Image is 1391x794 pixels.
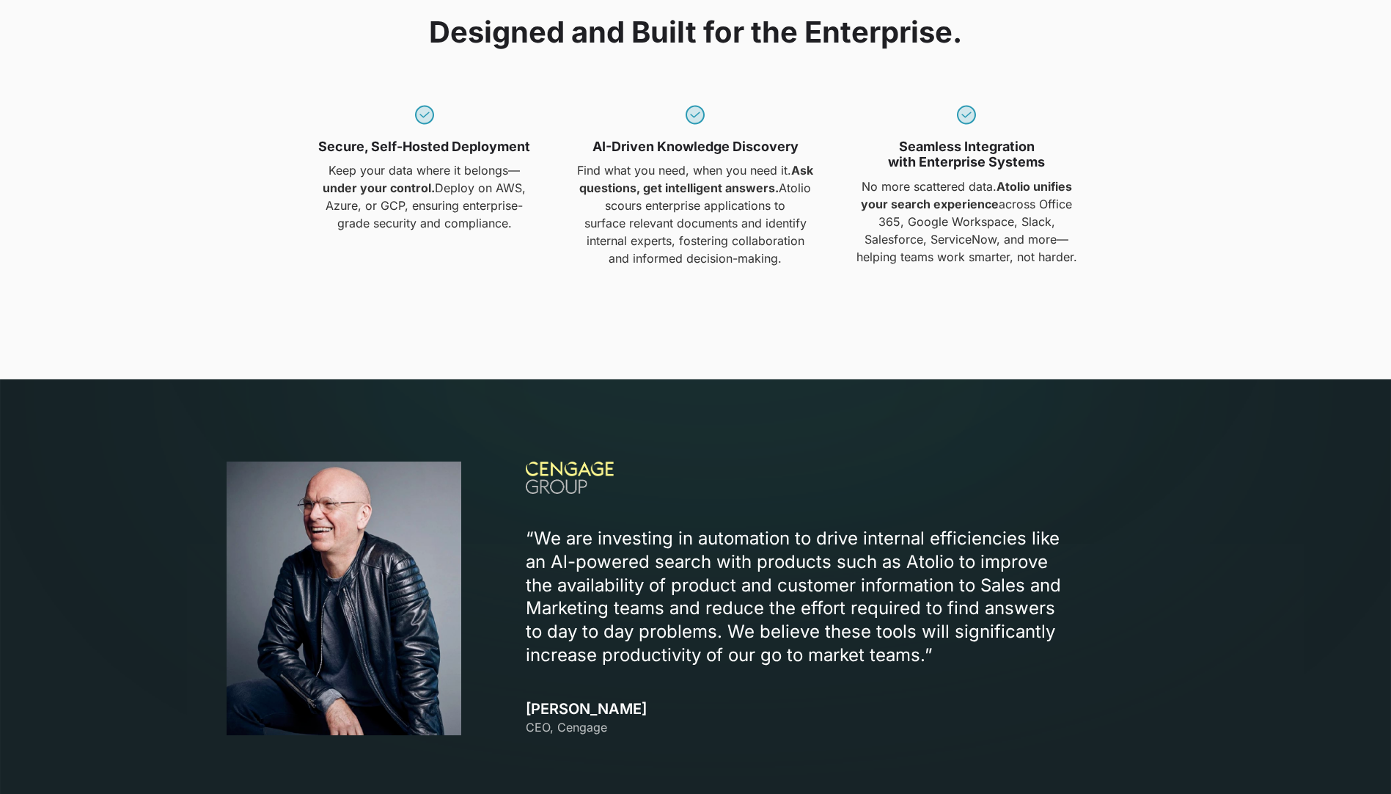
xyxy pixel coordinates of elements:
[888,139,1045,170] strong: Seamless Integration with Enterprise Systems
[526,527,1076,668] p: “We are investing in automation to drive internal efficiencies like an Al-powered search with pro...
[840,178,1093,266] p: No more scattered data. across Office 365, Google Workspace, Slack, Salesforce, ServiceNow, and m...
[592,139,799,154] strong: AI-Driven Knowledge Discovery
[429,15,962,50] h2: Designed and Built for the Enterprise.
[526,700,647,735] h3: [PERSON_NAME]
[526,720,607,735] span: CEO, Cengage
[569,161,823,267] p: Find what you need, when you need it. Atolio scours enterprise applications to surface relevant d...
[318,139,530,154] strong: Secure, Self-Hosted Deployment
[298,161,551,232] p: Keep your data where it belongs— Deploy on AWS, Azure, or GCP, ensuring enterprise-grade security...
[323,181,435,195] strong: under your control.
